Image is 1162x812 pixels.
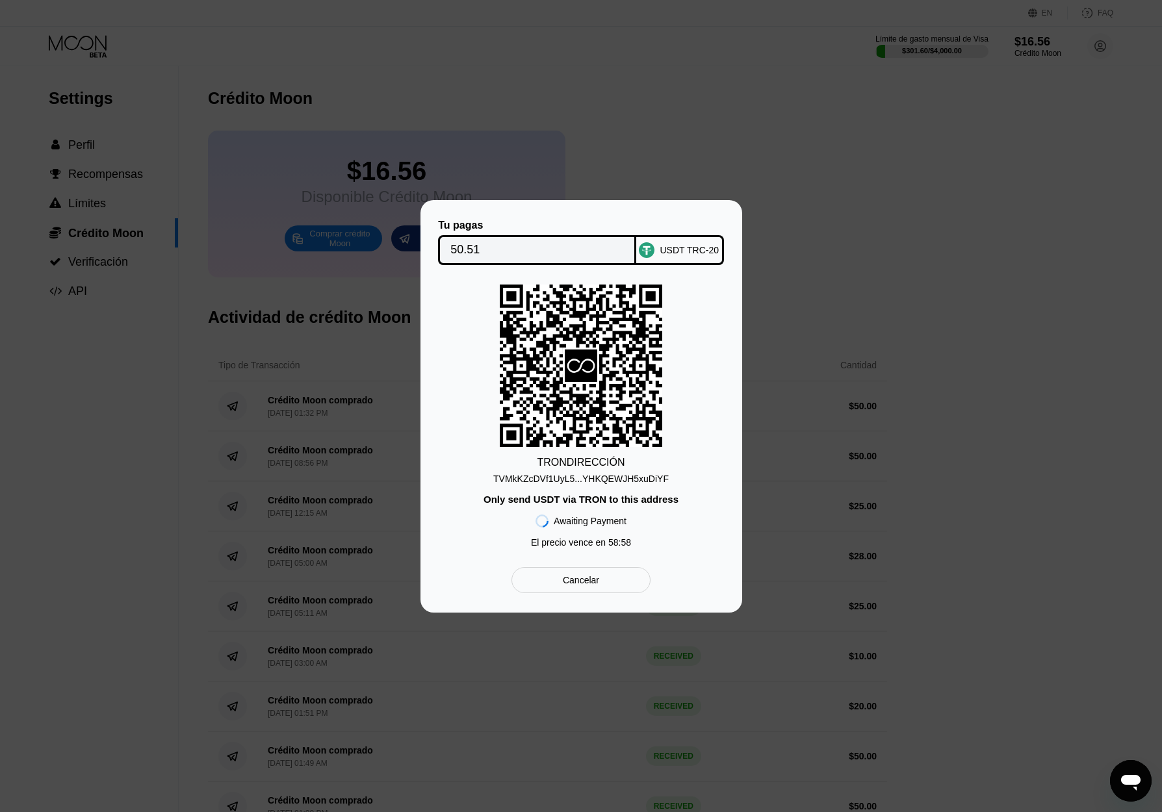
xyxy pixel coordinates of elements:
div: Only send USDT via TRON to this address [484,494,678,505]
div: El precio vence en [531,537,631,548]
div: Cancelar [563,574,599,586]
span: 58 : 58 [608,537,631,548]
div: Cancelar [511,567,650,593]
div: TVMkKZcDVf1UyL5...YHKQEWJH5xuDiYF [493,468,669,484]
div: Tu pagasUSDT TRC-20 [440,220,723,265]
div: Tu pagas [438,220,636,231]
div: USDT TRC-20 [660,245,719,255]
div: TVMkKZcDVf1UyL5...YHKQEWJH5xuDiYF [493,474,669,484]
iframe: Botón para iniciar la ventana de mensajería [1110,760,1152,802]
div: TRON DIRECCIÓN [537,457,625,468]
div: Awaiting Payment [554,516,626,526]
